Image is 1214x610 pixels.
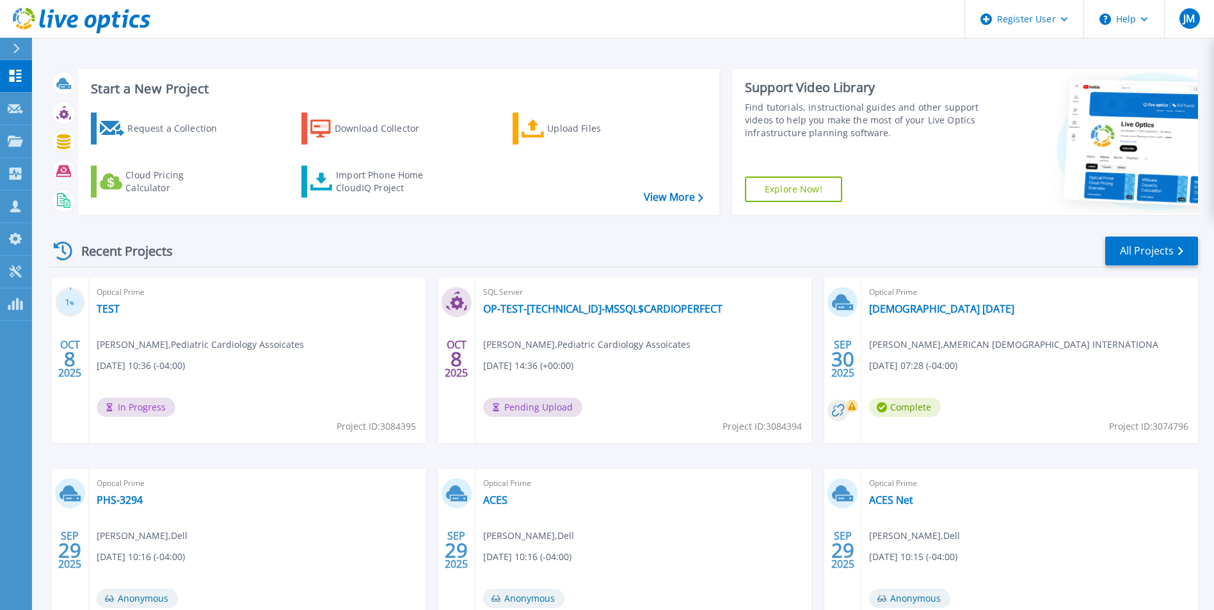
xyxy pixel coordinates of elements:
[1105,237,1198,265] a: All Projects
[513,113,655,145] a: Upload Files
[745,101,982,139] div: Find tutorials, instructional guides and other support videos to help you make the most of your L...
[97,476,418,490] span: Optical Prime
[58,545,81,556] span: 29
[547,116,650,141] div: Upload Files
[49,235,190,267] div: Recent Projects
[444,527,468,574] div: SEP 2025
[483,398,582,417] span: Pending Upload
[869,550,957,564] span: [DATE] 10:15 (-04:00)
[70,299,74,306] span: %
[869,302,1014,315] a: [DEMOGRAPHIC_DATA] [DATE]
[444,336,468,382] div: OCT 2025
[644,191,703,203] a: View More
[127,116,230,141] div: Request a Collection
[869,529,960,543] span: [PERSON_NAME] , Dell
[451,354,462,364] span: 8
[58,336,82,382] div: OCT 2025
[97,550,185,564] span: [DATE] 10:16 (-04:00)
[335,116,437,141] div: Download Collector
[91,82,703,96] h3: Start a New Project
[869,476,1190,490] span: Optical Prime
[483,338,691,352] span: [PERSON_NAME] , Pediatric Cardiology Assoicates
[483,494,507,506] a: ACES
[64,354,76,364] span: 8
[97,494,143,506] a: PHS-3294
[831,545,854,556] span: 29
[831,354,854,364] span: 30
[55,295,85,310] h3: 1
[483,550,571,564] span: [DATE] 10:16 (-04:00)
[869,338,1158,352] span: [PERSON_NAME] , AMERICAN [DEMOGRAPHIC_DATA] INTERNATIONA
[337,419,416,434] span: Project ID: 3084395
[97,589,178,608] span: Anonymous
[869,359,957,373] span: [DATE] 07:28 (-04:00)
[445,545,468,556] span: 29
[97,359,185,373] span: [DATE] 10:36 (-04:00)
[831,527,855,574] div: SEP 2025
[58,527,82,574] div: SEP 2025
[97,398,175,417] span: In Progress
[831,336,855,382] div: SEP 2025
[1183,13,1195,24] span: JM
[483,285,804,299] span: SQL Server
[336,169,436,194] div: Import Phone Home CloudIQ Project
[483,529,574,543] span: [PERSON_NAME] , Dell
[483,302,723,315] a: OP-TEST-[TECHNICAL_ID]-MSSQL$CARDIOPERFECT
[483,359,573,373] span: [DATE] 14:36 (+00:00)
[869,494,913,506] a: ACES Net
[723,419,802,434] span: Project ID: 3084394
[91,166,234,198] a: Cloud Pricing Calculator
[869,285,1190,299] span: Optical Prime
[97,285,418,299] span: Optical Prime
[125,169,228,194] div: Cloud Pricing Calculator
[301,113,444,145] a: Download Collector
[483,476,804,490] span: Optical Prime
[97,302,120,315] a: TEST
[745,176,842,202] a: Explore Now!
[869,589,950,608] span: Anonymous
[869,398,941,417] span: Complete
[97,338,304,352] span: [PERSON_NAME] , Pediatric Cardiology Assoicates
[97,529,188,543] span: [PERSON_NAME] , Dell
[91,113,234,145] a: Request a Collection
[1109,419,1188,434] span: Project ID: 3074796
[745,79,982,96] div: Support Video Library
[483,589,564,608] span: Anonymous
